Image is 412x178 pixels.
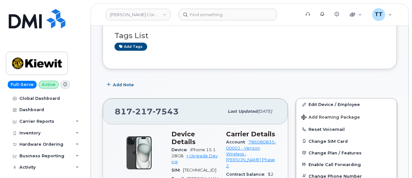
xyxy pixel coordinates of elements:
span: 7543 [153,107,179,116]
span: 817 [115,107,179,116]
span: Add Note [113,82,134,88]
iframe: Messenger Launcher [384,150,407,173]
a: + Upgrade Device [171,153,218,164]
a: Kiewit Corporation [106,9,170,20]
img: iPhone_15_Black.png [120,133,158,172]
a: Add tags [114,43,147,51]
button: Enable Call Forwarding [296,159,396,170]
div: Travis Tedesco [368,8,396,21]
span: TT [375,11,383,18]
span: [DATE] [257,109,272,114]
span: Add Roaming Package [301,115,360,121]
h3: Device Details [171,130,218,146]
a: 786080835-00001 - Verizon Wireless - [PERSON_NAME] Phase 2 [226,140,276,168]
span: SIM [171,168,183,173]
button: Reset Voicemail [296,123,396,135]
h3: Carrier Details [226,130,276,138]
span: Account [226,140,248,144]
button: Change Plan / Features [296,147,396,159]
span: Enable Call Forwarding [309,162,361,167]
button: Change SIM Card [296,135,396,147]
h3: Tags List [114,32,385,40]
span: Last updated [228,109,257,114]
button: Add Note [103,79,139,90]
span: 217 [132,107,153,116]
span: iPhone 15 128GB [171,147,216,158]
a: Edit Device / Employee [296,99,396,110]
input: Find something... [179,9,277,20]
span: [TECHNICAL_ID] [183,168,216,173]
span: Device [171,147,190,152]
span: Change Plan / Features [309,150,362,155]
div: Quicklinks [345,8,366,21]
button: Add Roaming Package [296,110,396,123]
span: Contract balance [226,172,268,177]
